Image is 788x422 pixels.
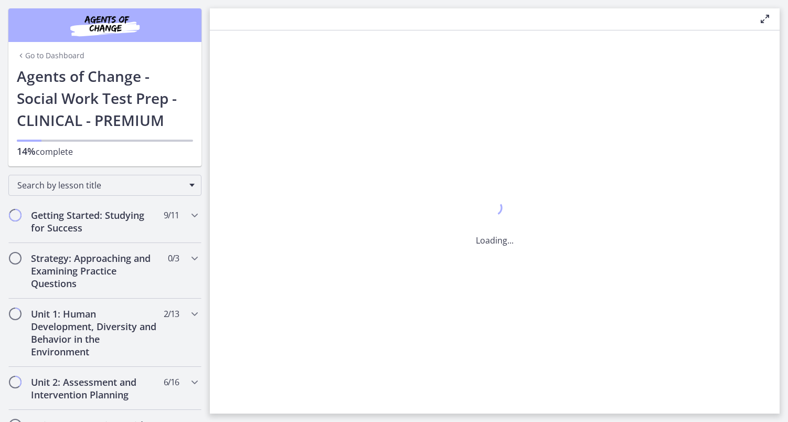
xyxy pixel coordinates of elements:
[42,13,168,38] img: Agents of Change
[164,209,179,221] span: 9 / 11
[476,197,514,221] div: 1
[164,376,179,388] span: 6 / 16
[164,308,179,320] span: 2 / 13
[31,308,159,358] h2: Unit 1: Human Development, Diversity and Behavior in the Environment
[17,65,193,131] h1: Agents of Change - Social Work Test Prep - CLINICAL - PREMIUM
[168,252,179,265] span: 0 / 3
[476,234,514,247] p: Loading...
[31,252,159,290] h2: Strategy: Approaching and Examining Practice Questions
[17,145,193,158] p: complete
[17,145,36,157] span: 14%
[31,209,159,234] h2: Getting Started: Studying for Success
[31,376,159,401] h2: Unit 2: Assessment and Intervention Planning
[8,175,201,196] div: Search by lesson title
[17,50,84,61] a: Go to Dashboard
[17,180,184,191] span: Search by lesson title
